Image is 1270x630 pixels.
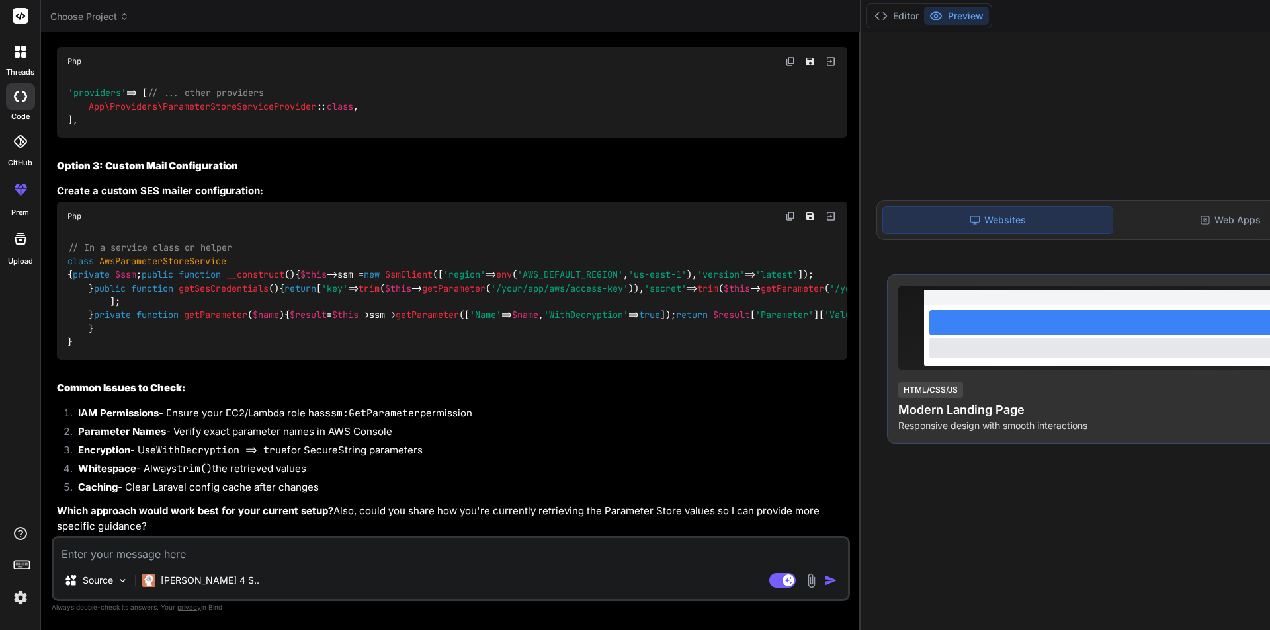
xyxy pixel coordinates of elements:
span: public [142,269,173,281]
label: GitHub [8,157,32,169]
strong: Create a custom SES mailer configuration: [57,184,263,197]
strong: Common Issues to Check: [57,381,186,394]
span: 'providers' [68,87,126,99]
strong: Option 3: Custom Mail Configuration [57,159,238,172]
span: 'Name' [470,309,501,321]
span: ( ) [179,269,295,281]
li: - Ensure your EC2/Lambda role has permission [67,406,847,424]
span: SsmClient [385,269,433,281]
span: function [136,309,179,321]
button: Preview [924,7,989,25]
img: icon [824,574,837,587]
img: Pick Models [117,575,128,586]
span: $result [713,309,750,321]
span: private [94,309,131,321]
p: Source [83,574,113,587]
code: { ; { ->ssm = ([ => ( , ), => ]); } { [ => ( -> ( )), => ( -> ( )), => ( , ) ]; } { = ->ssm-> ([ ... [67,241,1232,348]
img: attachment [804,573,819,588]
label: code [11,111,30,122]
span: $ssm [115,269,136,281]
strong: Encryption [78,444,130,456]
span: $name [512,309,538,321]
label: prem [11,207,29,218]
span: class [327,100,353,112]
span: new [364,269,380,281]
span: getSesCredentials [179,282,269,294]
span: return [676,309,708,321]
p: [PERSON_NAME] 4 S.. [161,574,259,587]
strong: IAM Permissions [78,407,159,419]
span: 'version' [697,269,745,281]
span: AwsParameterStoreService [99,255,226,267]
span: Php [67,56,81,67]
span: Php [67,211,81,221]
img: Open in Browser [825,210,837,222]
span: function [179,269,221,281]
span: privacy [177,603,201,611]
span: getParameter [422,282,486,294]
span: function [131,282,173,294]
span: 'Value' [824,309,861,321]
span: 'region' [443,269,486,281]
span: // In a service class or helper [68,242,232,254]
strong: Which approach would work best for your current setup? [57,504,333,517]
label: threads [6,67,34,78]
code: ssm:GetParameter [325,407,420,420]
strong: Parameter Names [78,425,166,438]
span: 'key' [321,282,348,294]
span: // ... other providers [148,87,264,99]
img: settings [9,586,32,609]
strong: Register in : [57,30,195,42]
span: __construct [226,269,284,281]
span: getParameter [396,309,459,321]
span: '/your/app/aws/access-key' [491,282,628,294]
strong: Caching [78,481,118,493]
p: Also, could you share how you're currently retrieving the Parameter Store values so I can provide... [57,504,847,533]
img: Open in Browser [825,56,837,67]
span: class [67,255,94,267]
span: Choose Project [50,10,129,23]
span: getParameter [761,282,824,294]
span: getParameter [184,309,247,321]
li: - Always the retrieved values [67,461,847,480]
span: ( ) [131,282,279,294]
button: Save file [801,52,820,71]
span: 'WithDecryption' [544,309,628,321]
span: $name [253,309,279,321]
code: trim() [177,462,212,475]
span: true [639,309,660,321]
span: $this [332,309,359,321]
span: $this [385,282,411,294]
span: ( ) [136,309,284,321]
span: 'latest' [755,269,798,281]
span: public [94,282,126,294]
p: Always double-check its answers. Your in Bind [52,601,850,613]
span: 'Parameter' [755,309,814,321]
label: Upload [8,256,33,267]
span: App\Providers\ParameterStoreServiceProvider [89,100,316,112]
span: $this [724,282,750,294]
span: trim [697,282,718,294]
code: => [ :: , ], [67,86,359,127]
span: 'us-east-1' [628,269,687,281]
span: $this [300,269,327,281]
strong: Whitespace [78,462,136,475]
span: 'secret' [644,282,687,294]
img: Claude 4 Sonnet [142,574,155,587]
span: '/your/app/aws/secret-key' [829,282,967,294]
span: $result [290,309,327,321]
li: - Verify exact parameter names in AWS Console [67,424,847,443]
img: copy [785,211,796,221]
code: WithDecryption => true [156,444,287,457]
span: private [73,269,110,281]
span: trim [359,282,380,294]
li: - Clear Laravel config cache after changes [67,480,847,498]
div: Websites [882,206,1113,234]
button: Editor [869,7,924,25]
span: env [496,269,512,281]
span: return [284,282,316,294]
li: - Use for SecureString parameters [67,443,847,461]
img: copy [785,56,796,67]
div: HTML/CSS/JS [898,382,963,398]
span: 'AWS_DEFAULT_REGION' [517,269,623,281]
